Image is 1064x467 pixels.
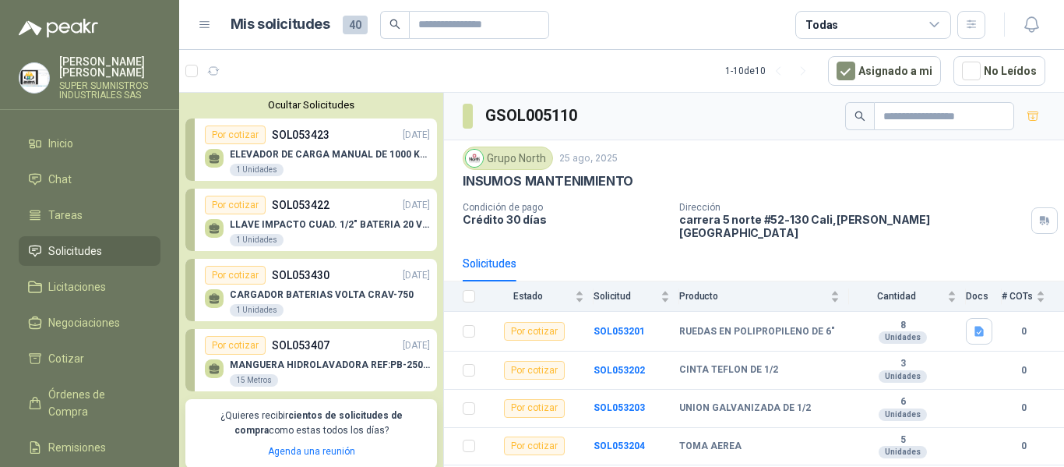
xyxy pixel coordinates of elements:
button: Ocultar Solicitudes [185,99,437,111]
a: Tareas [19,200,160,230]
div: Todas [805,16,838,34]
a: Chat [19,165,160,194]
div: Unidades [879,331,927,344]
p: [DATE] [403,338,430,353]
p: [DATE] [403,128,430,143]
img: Company Logo [466,150,483,167]
a: SOL053202 [594,365,645,376]
th: Estado [484,281,594,312]
span: Estado [484,291,572,302]
p: Crédito 30 días [463,213,667,226]
a: SOL053203 [594,402,645,413]
a: Órdenes de Compra [19,380,160,426]
div: 15 Metros [230,374,278,387]
div: 1 Unidades [230,164,284,176]
a: Por cotizarSOL053407[DATE] MANGUERA HIDROLAVADORA REF:PB-2500-5T15 Metros [185,329,437,391]
a: Por cotizarSOL053423[DATE] ELEVADOR DE CARGA MANUAL DE 1000 KLS1 Unidades [185,119,437,181]
img: Company Logo [19,63,49,93]
b: cientos de solicitudes de compra [234,410,403,436]
p: Dirección [679,202,1025,213]
button: No Leídos [953,56,1045,86]
p: [PERSON_NAME] [PERSON_NAME] [59,56,160,78]
span: Remisiones [48,439,106,456]
b: RUEDAS EN POLIPROPILENO DE 6" [679,326,835,338]
th: Solicitud [594,281,679,312]
span: Producto [679,291,827,302]
span: Solicitud [594,291,657,302]
p: ELEVADOR DE CARGA MANUAL DE 1000 KLS [230,149,430,160]
p: SOL053430 [272,267,329,284]
div: Por cotizar [504,361,565,380]
p: Condición de pago [463,202,667,213]
a: SOL053201 [594,326,645,337]
span: Chat [48,171,72,188]
span: Negociaciones [48,314,120,331]
b: 0 [1002,324,1045,339]
a: Por cotizarSOL053422[DATE] LLAVE IMPACTO CUAD. 1/2" BATERIA 20 VOLT1 Unidades [185,189,437,251]
span: # COTs [1002,291,1033,302]
a: Licitaciones [19,272,160,302]
b: 0 [1002,439,1045,454]
div: Por cotizar [205,126,266,144]
a: Cotizar [19,344,160,373]
b: TOMA AEREA [679,440,742,453]
span: Solicitudes [48,242,102,260]
div: Unidades [879,409,927,421]
p: MANGUERA HIDROLAVADORA REF:PB-2500-5T [230,359,430,370]
span: Inicio [48,135,73,152]
div: Unidades [879,370,927,383]
span: Tareas [48,207,83,224]
b: UNION GALVANIZADA DE 1/2 [679,402,811,415]
div: Por cotizar [504,322,565,341]
div: 1 Unidades [230,304,284,317]
div: 1 - 10 de 10 [725,58,816,83]
span: search [389,19,400,30]
b: 0 [1002,401,1045,416]
div: Por cotizar [205,196,266,214]
div: Por cotizar [504,399,565,418]
a: Inicio [19,129,160,158]
span: Cotizar [48,350,84,367]
a: Por cotizarSOL053430[DATE] CARGADOR BATERIAS VOLTA CRAV-7501 Unidades [185,259,437,321]
th: # COTs [1002,281,1064,312]
th: Docs [966,281,1002,312]
b: 5 [849,434,957,447]
div: 1 Unidades [230,234,284,246]
p: LLAVE IMPACTO CUAD. 1/2" BATERIA 20 VOLT [230,219,430,230]
button: Asignado a mi [828,56,941,86]
p: carrera 5 norte #52-130 Cali , [PERSON_NAME][GEOGRAPHIC_DATA] [679,213,1025,239]
a: Agenda una reunión [268,446,355,457]
a: SOL053204 [594,440,645,451]
span: Licitaciones [48,278,106,295]
div: Unidades [879,446,927,458]
p: [DATE] [403,198,430,213]
p: SUPER SUMNISTROS INDUSTRIALES SAS [59,81,160,100]
div: Por cotizar [205,266,266,285]
p: ¿Quieres recibir como estas todos los días? [195,409,428,438]
div: Por cotizar [205,336,266,355]
a: Solicitudes [19,236,160,266]
p: SOL053422 [272,196,329,214]
span: Cantidad [849,291,944,302]
p: CARGADOR BATERIAS VOLTA CRAV-750 [230,289,414,300]
p: [DATE] [403,268,430,283]
div: Por cotizar [504,437,565,455]
a: Remisiones [19,433,160,462]
h3: GSOL005110 [485,104,580,128]
div: Solicitudes [463,255,516,272]
a: Negociaciones [19,308,160,338]
th: Cantidad [849,281,966,312]
p: 25 ago, 2025 [559,151,618,166]
p: SOL053407 [272,337,329,354]
p: INSUMOS MANTENIMIENTO [463,173,633,189]
p: SOL053423 [272,126,329,143]
b: 0 [1002,363,1045,378]
b: 8 [849,320,957,332]
span: 40 [343,16,368,34]
div: Grupo North [463,147,553,170]
th: Producto [679,281,849,312]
